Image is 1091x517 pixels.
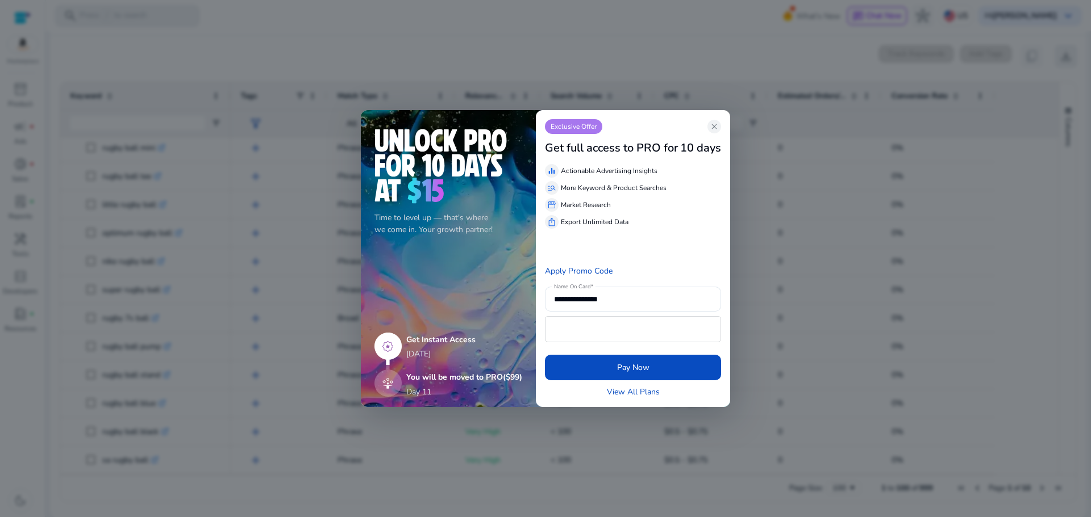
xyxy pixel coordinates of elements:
[607,386,660,398] a: View All Plans
[547,166,556,175] span: equalizer
[561,217,628,227] p: Export Unlimited Data
[680,141,721,155] h3: 10 days
[710,122,719,131] span: close
[551,318,715,341] iframe: Secure payment input frame
[547,217,556,226] span: ios_share
[374,212,522,236] p: Time to level up — that's where we come in. Your growth partner!
[561,166,657,176] p: Actionable Advertising Insights
[561,200,611,210] p: Market Research
[547,200,556,209] span: storefront
[547,183,556,192] span: manage_search
[545,266,613,276] a: Apply Promo Code
[545,355,721,380] button: Pay Now
[617,362,649,373] span: Pay Now
[406,348,522,360] p: [DATE]
[545,141,678,155] h3: Get full access to PRO for
[554,283,590,291] mat-label: Name On Card
[503,372,522,383] span: ($99)
[545,119,602,134] p: Exclusive Offer
[406,386,431,398] p: Day 11
[406,335,522,345] h5: Get Instant Access
[561,183,667,193] p: More Keyword & Product Searches
[406,373,522,383] h5: You will be moved to PRO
